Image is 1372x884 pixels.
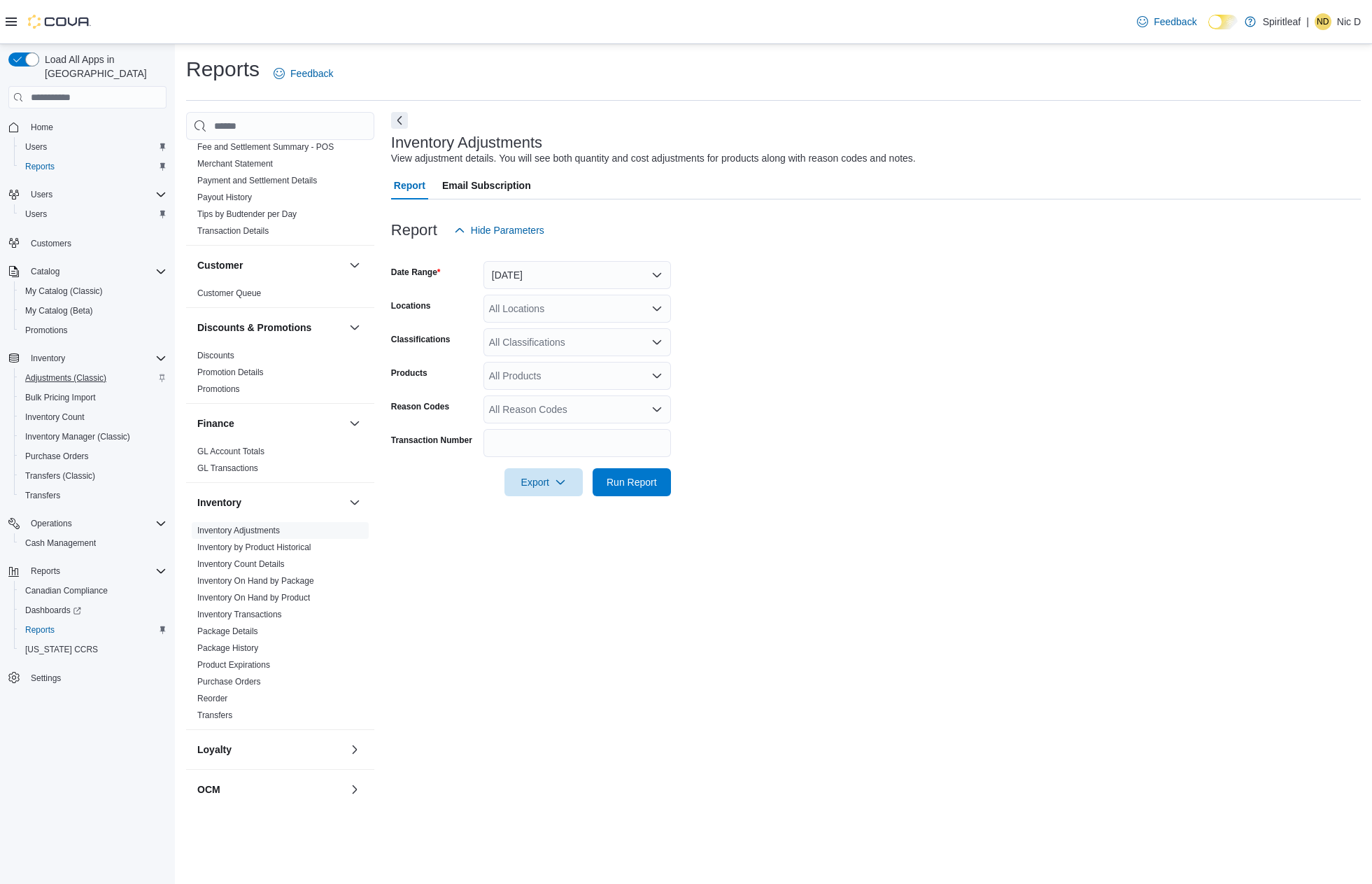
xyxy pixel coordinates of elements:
[20,448,167,465] span: Purchase Orders
[3,349,172,368] button: Inventory
[483,261,671,289] button: [DATE]
[20,389,167,406] span: Bulk Pricing Import
[20,582,167,599] span: Canadian Compliance
[25,141,47,153] span: Users
[20,468,167,484] span: Transfers (Classic)
[1131,8,1202,36] a: Feedback
[197,659,270,671] span: Product Expirations
[14,407,172,427] button: Inventory Count
[25,325,68,336] span: Promotions
[20,206,52,223] a: Users
[186,285,374,307] div: Customer
[25,392,96,403] span: Bulk Pricing Import
[31,353,65,364] span: Inventory
[25,186,167,203] span: Users
[25,670,66,687] a: Settings
[20,535,167,552] span: Cash Management
[593,468,671,496] button: Run Report
[197,192,252,202] a: Payout History
[197,226,269,236] a: Transaction Details
[197,496,344,510] button: Inventory
[20,535,101,552] a: Cash Management
[31,518,72,529] span: Operations
[197,209,297,220] span: Tips by Budtender per Day
[197,321,311,335] h3: Discounts & Promotions
[197,225,269,237] span: Transaction Details
[39,52,167,80] span: Load All Apps in [GEOGRAPHIC_DATA]
[391,112,408,129] button: Next
[197,677,261,687] a: Purchase Orders
[471,223,544,237] span: Hide Parameters
[186,522,374,729] div: Inventory
[31,122,53,133] span: Home
[25,585,108,596] span: Canadian Compliance
[20,302,99,319] a: My Catalog (Beta)
[197,141,334,153] span: Fee and Settlement Summary - POS
[197,288,261,299] span: Customer Queue
[197,351,234,360] a: Discounts
[14,281,172,301] button: My Catalog (Classic)
[20,641,167,658] span: Washington CCRS
[25,305,93,316] span: My Catalog (Beta)
[25,515,167,532] span: Operations
[20,139,52,155] a: Users
[186,347,374,403] div: Discounts & Promotions
[20,602,167,619] span: Dashboards
[391,134,542,151] h3: Inventory Adjustments
[25,490,60,501] span: Transfers
[3,561,172,581] button: Reports
[391,300,431,311] label: Locations
[1317,13,1329,30] span: ND
[197,626,258,636] a: Package Details
[20,487,167,504] span: Transfers
[197,783,220,797] h3: OCM
[25,669,167,687] span: Settings
[197,526,280,535] a: Inventory Adjustments
[197,159,273,169] a: Merchant Statement
[197,350,234,361] span: Discounts
[14,533,172,553] button: Cash Management
[14,601,172,620] a: Dashboards
[25,118,167,136] span: Home
[197,258,344,272] button: Customer
[197,626,258,637] span: Package Details
[346,319,363,336] button: Discounts & Promotions
[197,416,344,430] button: Finance
[14,581,172,601] button: Canadian Compliance
[20,468,101,484] a: Transfers (Classic)
[14,204,172,224] button: Users
[197,593,310,603] a: Inventory On Hand by Product
[20,370,112,386] a: Adjustments (Classic)
[197,743,344,757] button: Loyalty
[25,451,89,462] span: Purchase Orders
[20,602,87,619] a: Dashboards
[14,368,172,388] button: Adjustments (Classic)
[20,487,66,504] a: Transfers
[25,563,167,580] span: Reports
[31,673,61,684] span: Settings
[20,206,167,223] span: Users
[197,559,285,570] span: Inventory Count Details
[1154,15,1196,29] span: Feedback
[197,610,282,619] a: Inventory Transactions
[651,404,663,415] button: Open list of options
[20,582,113,599] a: Canadian Compliance
[197,209,297,219] a: Tips by Budtender per Day
[186,122,374,245] div: Cova Pay [GEOGRAPHIC_DATA]
[20,322,167,339] span: Promotions
[346,494,363,511] button: Inventory
[197,694,227,703] a: Reorder
[197,384,240,395] span: Promotions
[391,267,441,278] label: Date Range
[186,443,374,482] div: Finance
[25,263,167,280] span: Catalog
[28,15,91,29] img: Cova
[20,283,108,300] a: My Catalog (Classic)
[20,409,90,426] a: Inventory Count
[14,301,172,321] button: My Catalog (Beta)
[14,157,172,176] button: Reports
[1263,13,1301,30] p: Spiritleaf
[268,59,339,87] a: Feedback
[391,222,437,239] h3: Report
[31,266,59,277] span: Catalog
